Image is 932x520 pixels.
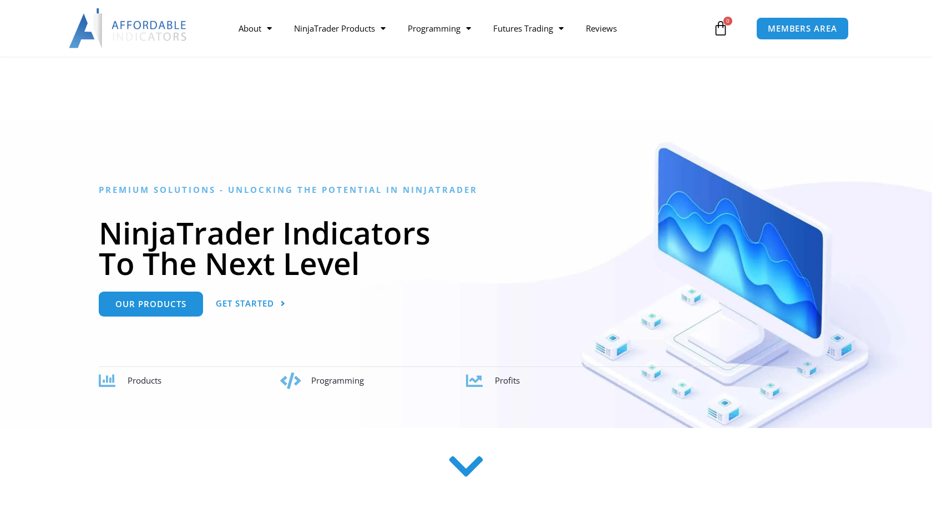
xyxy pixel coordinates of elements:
a: Futures Trading [482,16,575,41]
span: 0 [723,17,732,26]
a: About [227,16,283,41]
span: Profits [495,375,520,386]
span: MEMBERS AREA [768,24,837,33]
a: MEMBERS AREA [756,17,849,40]
nav: Menu [227,16,710,41]
a: Our Products [99,292,203,317]
a: NinjaTrader Products [283,16,397,41]
span: Our Products [115,300,186,308]
a: 0 [696,12,745,44]
h1: NinjaTrader Indicators To The Next Level [99,217,834,278]
img: LogoAI | Affordable Indicators – NinjaTrader [69,8,188,48]
span: Get Started [216,299,274,308]
a: Programming [397,16,482,41]
a: Reviews [575,16,628,41]
h6: Premium Solutions - Unlocking the Potential in NinjaTrader [99,185,834,195]
span: Products [128,375,161,386]
span: Programming [311,375,364,386]
a: Get Started [216,292,286,317]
